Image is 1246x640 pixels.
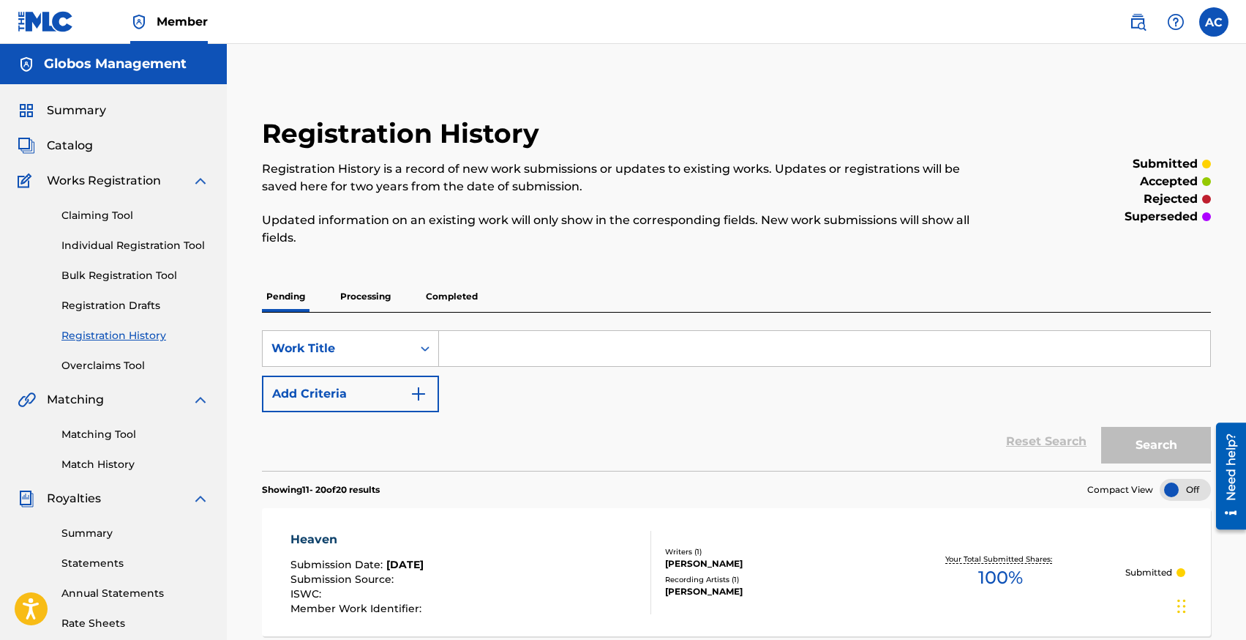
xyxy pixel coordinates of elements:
[1177,584,1186,628] div: Trascina
[61,238,209,253] a: Individual Registration Tool
[290,573,397,586] span: Submission Source :
[1144,190,1198,208] p: rejected
[47,172,161,190] span: Works Registration
[18,102,106,119] a: SummarySummary
[61,268,209,283] a: Bulk Registration Tool
[61,427,209,442] a: Matching Tool
[1125,566,1172,579] p: Submitted
[262,117,547,150] h2: Registration History
[1205,417,1246,535] iframe: Resource Center
[47,137,93,155] span: Catalog
[262,376,439,412] button: Add Criteria
[18,391,36,409] img: Matching
[1125,208,1198,226] p: superseded
[18,11,74,32] img: MLC Logo
[262,281,309,312] p: Pending
[1129,13,1146,31] img: search
[61,616,209,631] a: Rate Sheets
[61,526,209,541] a: Summary
[1199,7,1228,37] div: User Menu
[336,281,395,312] p: Processing
[262,212,993,247] p: Updated information on an existing work will only show in the corresponding fields. New work subm...
[1087,483,1153,496] span: Compact View
[1123,7,1152,37] a: Public Search
[47,490,101,507] span: Royalties
[665,585,877,598] div: [PERSON_NAME]
[47,102,106,119] span: Summary
[157,13,208,30] span: Member
[130,13,148,31] img: Top Rightsholder
[1167,13,1185,31] img: help
[421,281,482,312] p: Completed
[386,558,424,571] span: [DATE]
[61,208,209,223] a: Claiming Tool
[192,490,209,507] img: expand
[61,328,209,343] a: Registration History
[290,587,325,600] span: ISWC :
[290,558,386,571] span: Submission Date :
[665,574,877,585] div: Recording Artists ( 1 )
[18,137,93,155] a: CatalogCatalog
[44,56,187,72] h5: Globos Management
[61,586,209,601] a: Annual Statements
[61,556,209,571] a: Statements
[262,160,993,196] p: Registration History is a record of new work submissions or updates to existing works. Updates or...
[192,391,209,409] img: expand
[192,172,209,190] img: expand
[61,298,209,313] a: Registration Drafts
[1140,173,1198,190] p: accepted
[18,102,35,119] img: Summary
[290,602,425,615] span: Member Work Identifier :
[18,490,35,507] img: Royalties
[665,546,877,557] div: Writers ( 1 )
[18,56,35,73] img: Accounts
[61,457,209,472] a: Match History
[262,508,1211,636] a: HeavenSubmission Date:[DATE]Submission Source:ISWC:Member Work Identifier:Writers (1)[PERSON_NAME...
[271,340,403,357] div: Work Title
[18,172,37,190] img: Works Registration
[1133,155,1198,173] p: submitted
[665,557,877,570] div: [PERSON_NAME]
[47,391,104,409] span: Matching
[61,358,209,373] a: Overclaims Tool
[1173,570,1246,640] iframe: Chat Widget
[945,554,1056,565] p: Your Total Submitted Shares:
[18,137,35,155] img: Catalog
[262,483,380,496] p: Showing 11 - 20 of 20 results
[290,531,425,548] div: Heaven
[1173,570,1246,640] div: Widget chat
[1161,7,1190,37] div: Help
[262,330,1211,471] form: Search Form
[410,385,427,403] img: 9d2ae6d4665cec9f34b9.svg
[978,565,1023,591] span: 100 %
